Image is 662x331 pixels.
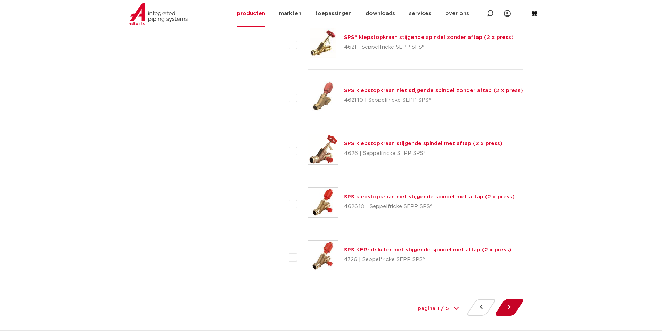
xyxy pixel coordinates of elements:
[344,148,502,159] p: 4626 | Seppelfricke SEPP SPS®
[308,188,338,217] img: Thumbnail for SPS klepstopkraan niet stijgende spindel met aftap (2 x press)
[344,95,523,106] p: 4621.10 | Seppelfricke SEPP SPS®
[344,194,515,199] a: SPS klepstopkraan niet stijgende spindel met aftap (2 x press)
[344,88,523,93] a: SPS klepstopkraan niet stijgende spindel zonder aftap (2 x press)
[344,201,515,212] p: 4626.10 | Seppelfricke SEPP SPS®
[308,81,338,111] img: Thumbnail for SPS klepstopkraan niet stijgende spindel zonder aftap (2 x press)
[308,241,338,271] img: Thumbnail for SPS KFR-afsluiter niet stijgende spindel met aftap (2 x press)
[308,28,338,58] img: Thumbnail for SPS® klepstopkraan stijgende spindel zonder aftap (2 x press)
[308,134,338,164] img: Thumbnail for SPS klepstopkraan stijgende spindel met aftap (2 x press)
[344,35,514,40] a: SPS® klepstopkraan stijgende spindel zonder aftap (2 x press)
[344,254,512,265] p: 4726 | Seppelfricke SEPP SPS®
[344,247,512,253] a: SPS KFR-afsluiter niet stijgende spindel met aftap (2 x press)
[344,42,514,53] p: 4621 | Seppelfricke SEPP SPS®
[344,141,502,146] a: SPS klepstopkraan stijgende spindel met aftap (2 x press)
